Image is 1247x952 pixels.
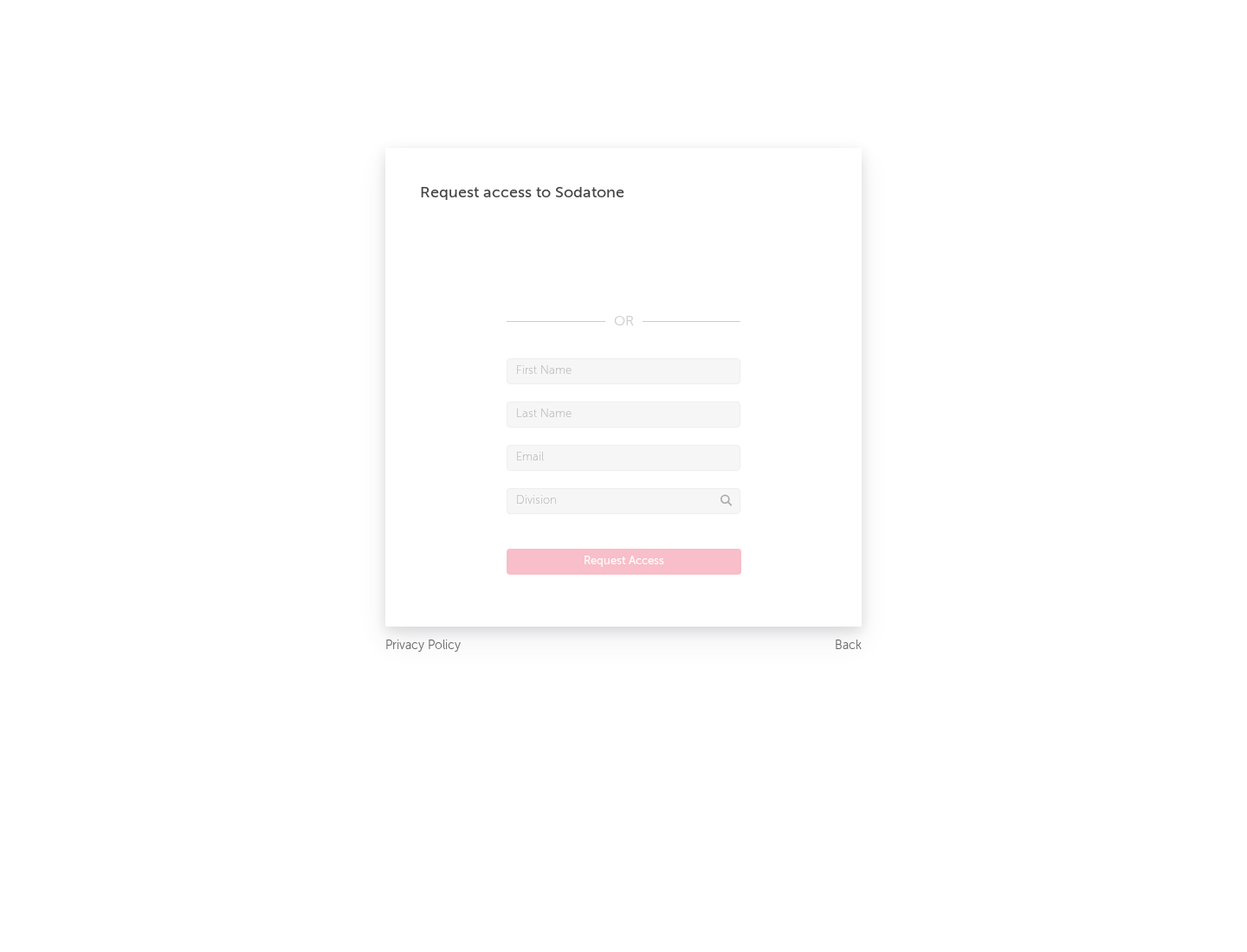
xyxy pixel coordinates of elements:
input: First Name [507,358,740,384]
div: Request access to Sodatone [420,183,827,203]
input: Email [507,445,740,471]
a: Back [835,635,862,657]
a: Privacy Policy [385,635,461,657]
input: Division [507,488,740,514]
div: OR [507,312,740,332]
input: Last Name [507,402,740,428]
button: Request Access [507,549,741,575]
